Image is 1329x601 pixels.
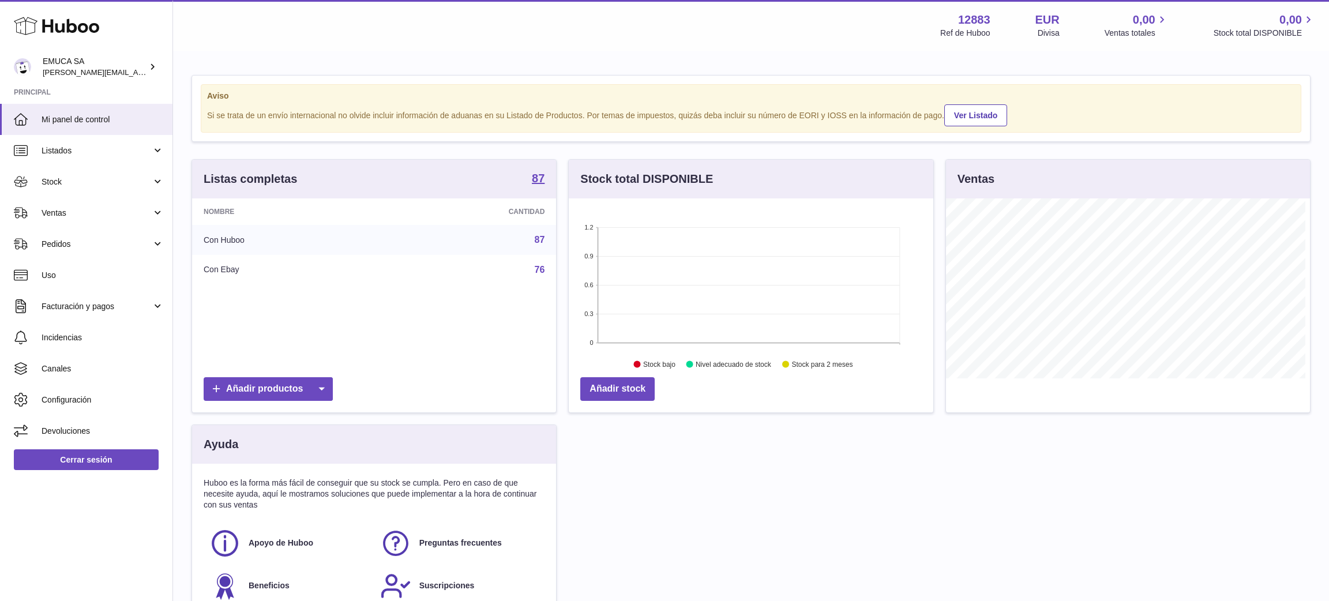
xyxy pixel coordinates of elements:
span: Stock [42,176,152,187]
a: 0,00 Stock total DISPONIBLE [1214,12,1315,39]
a: 0,00 Ventas totales [1105,12,1169,39]
th: Nombre [192,198,381,225]
h3: Ayuda [204,437,238,452]
div: Divisa [1038,28,1060,39]
span: Pedidos [42,239,152,250]
strong: 87 [532,172,545,184]
strong: EUR [1035,12,1060,28]
span: [PERSON_NAME][EMAIL_ADDRESS][PERSON_NAME][DOMAIN_NAME] [43,67,293,77]
span: Mi panel de control [42,114,164,125]
a: Cerrar sesión [14,449,159,470]
a: Añadir stock [580,377,655,401]
a: 87 [535,235,545,245]
span: Configuración [42,395,164,405]
span: Ventas totales [1105,28,1169,39]
span: Apoyo de Huboo [249,538,313,549]
th: Cantidad [381,198,557,225]
span: 0,00 [1279,12,1302,28]
a: 87 [532,172,545,186]
span: Canales [42,363,164,374]
span: Uso [42,270,164,281]
div: Ref de Huboo [940,28,990,39]
td: Con Huboo [192,225,381,255]
span: Beneficios [249,580,290,591]
span: Devoluciones [42,426,164,437]
div: EMUCA SA [43,56,147,78]
a: Apoyo de Huboo [209,528,369,559]
span: Facturación y pagos [42,301,152,312]
text: Stock bajo [643,360,675,369]
h3: Ventas [958,171,994,187]
a: Preguntas frecuentes [380,528,539,559]
span: Listados [42,145,152,156]
div: Si se trata de un envío internacional no olvide incluir información de aduanas en su Listado de P... [207,103,1295,126]
span: Suscripciones [419,580,475,591]
td: Con Ebay [192,255,381,285]
h3: Listas completas [204,171,297,187]
text: Stock para 2 meses [792,360,853,369]
strong: Aviso [207,91,1295,102]
span: 0,00 [1133,12,1155,28]
span: Ventas [42,208,152,219]
span: Incidencias [42,332,164,343]
text: 0.9 [585,253,594,260]
strong: 12883 [958,12,990,28]
a: 76 [535,265,545,275]
img: brenda.rodriguez@emuca.com [14,58,31,76]
a: Ver Listado [944,104,1007,126]
text: 1.2 [585,224,594,231]
span: Stock total DISPONIBLE [1214,28,1315,39]
h3: Stock total DISPONIBLE [580,171,713,187]
text: Nivel adecuado de stock [696,360,772,369]
a: Añadir productos [204,377,333,401]
text: 0 [590,339,594,346]
text: 0.6 [585,281,594,288]
text: 0.3 [585,310,594,317]
p: Huboo es la forma más fácil de conseguir que su stock se cumpla. Pero en caso de que necesite ayu... [204,478,545,510]
span: Preguntas frecuentes [419,538,502,549]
